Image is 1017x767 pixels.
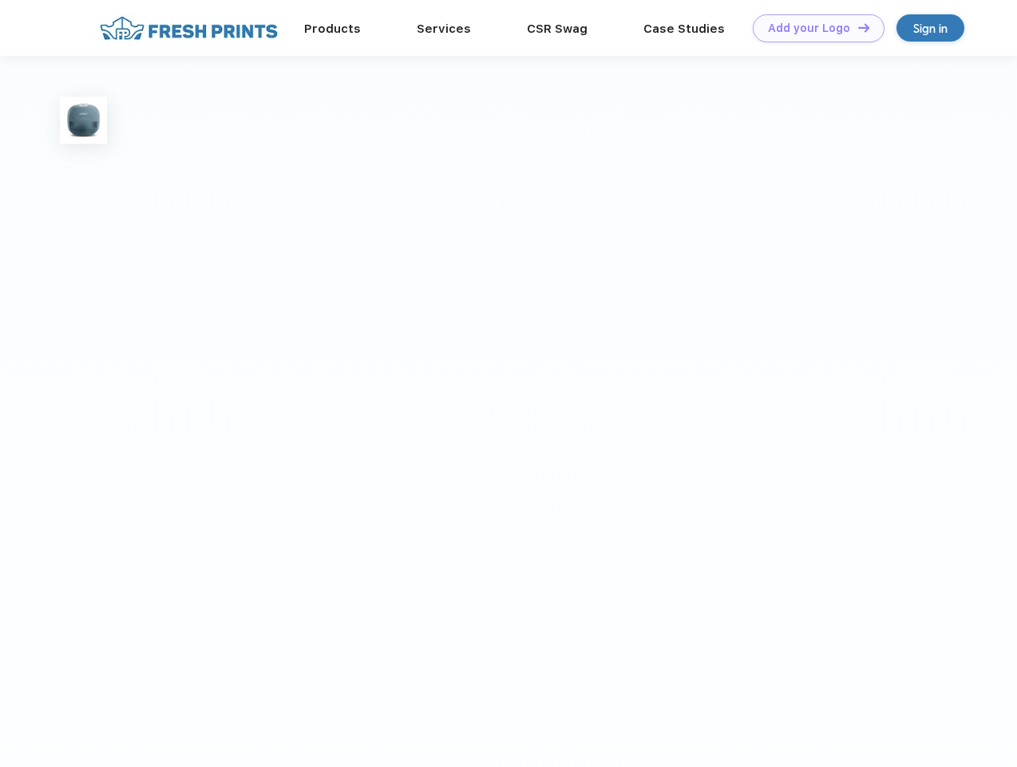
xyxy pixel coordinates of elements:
img: func=resize&h=100 [60,97,107,144]
a: Products [304,22,361,36]
a: Sign in [896,14,964,42]
a: Services [417,22,471,36]
div: Add your Logo [768,22,850,35]
img: DT [858,23,869,32]
div: Sign in [913,19,948,38]
a: CSR Swag [527,22,588,36]
img: fo%20logo%202.webp [95,14,283,42]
